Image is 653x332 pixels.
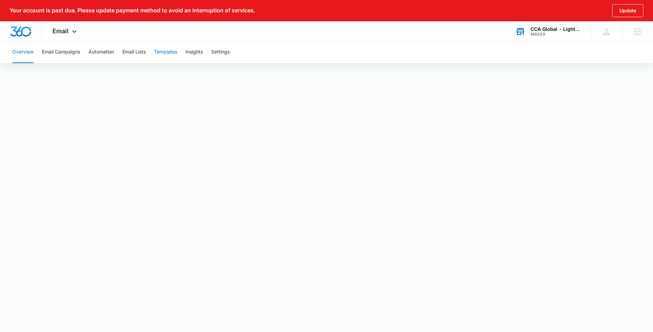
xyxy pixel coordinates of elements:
[154,41,177,63] button: Templates
[122,41,146,63] button: Email Lists
[185,41,203,63] button: Insights
[531,26,581,32] div: account name
[42,41,80,63] button: Email Campaigns
[88,41,114,63] button: Automation
[531,32,581,37] div: account id
[10,7,255,14] p: Your account is past due. Please update payment method to avoid an interruption of services.
[42,21,89,41] div: Email
[52,27,69,35] span: Email
[211,41,230,63] button: Settings
[12,41,34,63] button: Overview
[612,4,643,17] button: Update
